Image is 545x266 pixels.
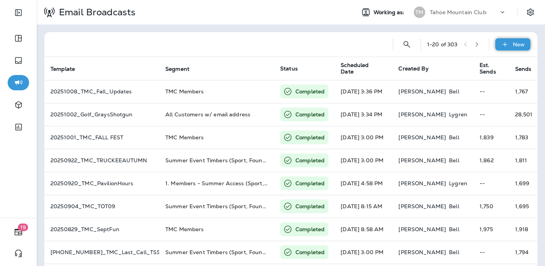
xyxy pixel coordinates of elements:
td: -- [473,80,509,103]
p: [PERSON_NAME] [398,111,446,117]
p: Bell [449,203,459,209]
p: [PERSON_NAME] [398,134,446,140]
span: Template [51,66,75,72]
td: 1,811 [509,149,545,172]
span: Sends [515,66,532,72]
span: Segment [165,66,189,72]
p: Bell [449,157,459,163]
td: [DATE] 8:15 AM [335,195,392,218]
p: 20251001_TMC_FALL FEST [51,134,153,140]
button: 19 [8,224,29,240]
button: Settings [524,5,537,19]
p: Email Broadcasts [56,7,135,18]
p: [PERSON_NAME] [398,226,446,232]
span: Status [280,65,298,72]
span: Est. Sends [480,62,496,75]
span: TMC Members [165,226,204,233]
p: Completed [295,202,325,210]
p: Bell [449,249,459,255]
span: Summer Event Timbers (Sport, Founder, Summer, Four Seasons, Pavilion, Fractional, Gray's) [165,249,440,256]
div: TM [414,7,425,18]
div: 1 - 20 of 303 [427,41,458,47]
span: Est. Sends [480,62,506,75]
span: All Customers w/ email address [165,111,250,118]
td: 1,839 [473,126,509,149]
td: [DATE] 4:58 PM [335,172,392,195]
p: Completed [295,248,325,256]
td: -- [473,241,509,264]
p: Completed [295,111,325,118]
p: [PERSON_NAME] [398,249,446,255]
p: [PERSON_NAME] [398,203,446,209]
span: TMC Members [165,88,204,95]
td: [DATE] 3:34 PM [335,103,392,126]
p: 20250920_TMC_PavilionHours [51,180,153,186]
p: New [513,41,525,47]
span: TMC Members [165,134,204,141]
p: 20250922_TMC_TRUCKEEAUTUMN [51,157,153,163]
span: Created By [398,65,428,72]
button: Expand Sidebar [8,5,29,20]
span: Scheduled Date [341,62,389,75]
p: 20250822_TMC_Last_Call_TSS [51,249,153,255]
p: Lygren [449,111,467,117]
span: Segment [165,65,199,72]
p: Completed [295,157,325,164]
p: 20250829_TMC_SeptFun [51,226,153,232]
td: 1,767 [509,80,545,103]
span: Working as: [374,9,406,16]
button: Search Email Broadcasts [399,37,414,52]
td: [DATE] 3:36 PM [335,80,392,103]
p: 20251002_Golf_GraysShotgun [51,111,153,117]
p: Completed [295,88,325,95]
span: Scheduled Date [341,62,379,75]
span: 1. Members - Summer Access (Sport, Vacation Fractional, 4 Season, Pavilion, Summer, Founder, Corp... [165,180,449,187]
p: [PERSON_NAME] [398,157,446,163]
td: -- [473,172,509,195]
p: Completed [295,225,325,233]
td: 28,501 [509,103,545,126]
span: Summer Event Timbers (Sport, Founder, Summer, Four Seasons, Pavilion, Fractional, Gray's) [165,157,440,164]
p: Bell [449,134,459,140]
td: 1,750 [473,195,509,218]
td: 1,695 [509,195,545,218]
td: [DATE] 3:00 PM [335,149,392,172]
p: Completed [295,180,325,187]
p: Completed [295,134,325,141]
span: Sends [515,65,542,72]
p: Tahoe Mountain Club [430,9,486,15]
td: [DATE] 8:58 AM [335,218,392,241]
td: [DATE] 3:00 PM [335,241,392,264]
td: 1,783 [509,126,545,149]
p: [PERSON_NAME] [398,180,446,186]
td: 1,918 [509,218,545,241]
td: 1,862 [473,149,509,172]
td: [DATE] 3:00 PM [335,126,392,149]
p: 20251008_TMC_Fall_Updates [51,88,153,95]
p: Bell [449,226,459,232]
td: 1,699 [509,172,545,195]
td: -- [473,103,509,126]
span: 19 [18,224,28,231]
td: 1,975 [473,218,509,241]
p: 20250904_TMC_TOT09 [51,203,153,209]
span: Template [51,65,85,72]
span: Summer Event Timbers (Sport, Founder, Summer, Four Seasons, Pavilion, Fractional, Gray's) [165,203,440,210]
p: Lygren [449,180,467,186]
p: [PERSON_NAME] [398,88,446,95]
p: Bell [449,88,459,95]
td: 1,794 [509,241,545,264]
